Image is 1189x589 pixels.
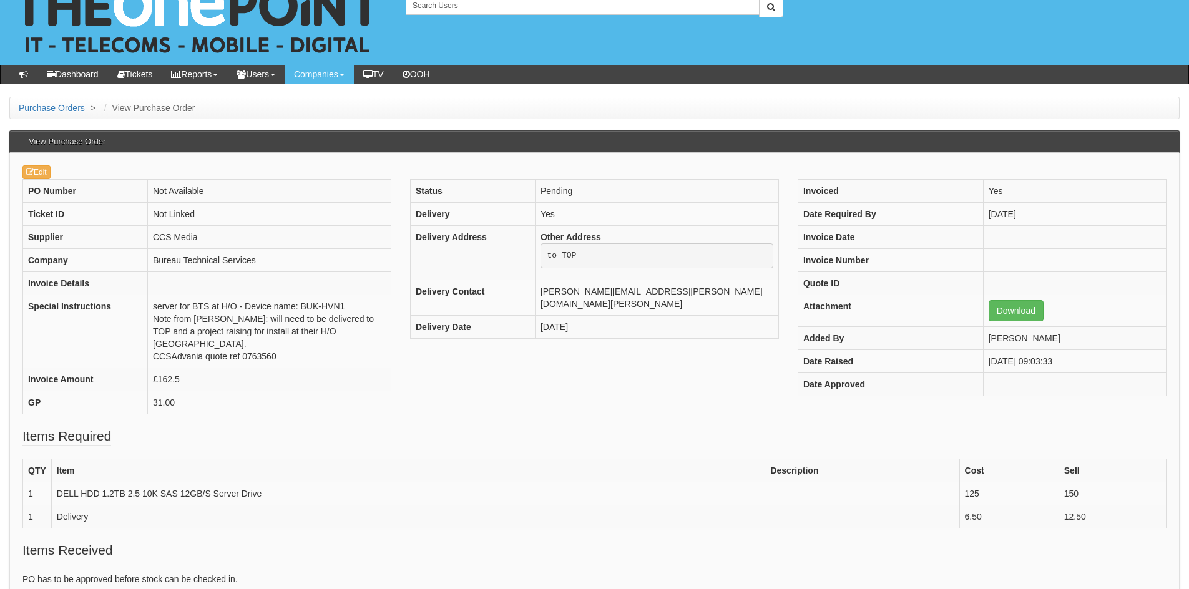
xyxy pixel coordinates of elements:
[51,505,765,528] td: Delivery
[798,295,983,327] th: Attachment
[798,373,983,396] th: Date Approved
[354,65,393,84] a: TV
[148,203,391,226] td: Not Linked
[51,482,765,505] td: DELL HDD 1.2TB 2.5 10K SAS 12GB/S Server Drive
[285,65,354,84] a: Companies
[535,315,778,338] td: [DATE]
[37,65,108,84] a: Dashboard
[23,459,52,482] th: QTY
[798,327,983,350] th: Added By
[798,272,983,295] th: Quote ID
[798,249,983,272] th: Invoice Number
[798,350,983,373] th: Date Raised
[1059,505,1166,528] td: 12.50
[798,226,983,249] th: Invoice Date
[410,280,535,315] th: Delivery Contact
[983,350,1166,373] td: [DATE] 09:03:33
[765,459,959,482] th: Description
[51,459,765,482] th: Item
[148,368,391,391] td: £162.5
[148,249,391,272] td: Bureau Technical Services
[535,203,778,226] td: Yes
[19,103,85,113] a: Purchase Orders
[983,203,1166,226] td: [DATE]
[108,65,162,84] a: Tickets
[148,295,391,368] td: server for BTS at H/O - Device name: BUK-HVN1 Note from [PERSON_NAME]: will need to be delivered ...
[410,315,535,338] th: Delivery Date
[101,102,195,114] li: View Purchase Order
[162,65,227,84] a: Reports
[959,459,1059,482] th: Cost
[23,482,52,505] td: 1
[541,243,773,268] pre: to TOP
[1059,459,1166,482] th: Sell
[23,391,148,414] th: GP
[23,180,148,203] th: PO Number
[983,180,1166,203] td: Yes
[23,249,148,272] th: Company
[410,226,535,280] th: Delivery Address
[959,505,1059,528] td: 6.50
[23,272,148,295] th: Invoice Details
[535,180,778,203] td: Pending
[148,226,391,249] td: CCS Media
[227,65,285,84] a: Users
[22,165,51,179] a: Edit
[1059,482,1166,505] td: 150
[983,327,1166,350] td: [PERSON_NAME]
[989,300,1044,321] a: Download
[22,573,1167,585] p: PO has to be approved before stock can be checked in.
[23,295,148,368] th: Special Instructions
[535,280,778,315] td: [PERSON_NAME][EMAIL_ADDRESS][PERSON_NAME][DOMAIN_NAME][PERSON_NAME]
[148,391,391,414] td: 31.00
[798,203,983,226] th: Date Required By
[22,541,113,560] legend: Items Received
[87,103,99,113] span: >
[22,131,112,152] h3: View Purchase Order
[959,482,1059,505] td: 125
[22,427,111,446] legend: Items Required
[23,505,52,528] td: 1
[798,180,983,203] th: Invoiced
[393,65,439,84] a: OOH
[410,203,535,226] th: Delivery
[23,368,148,391] th: Invoice Amount
[23,226,148,249] th: Supplier
[148,180,391,203] td: Not Available
[23,203,148,226] th: Ticket ID
[541,232,601,242] b: Other Address
[410,180,535,203] th: Status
